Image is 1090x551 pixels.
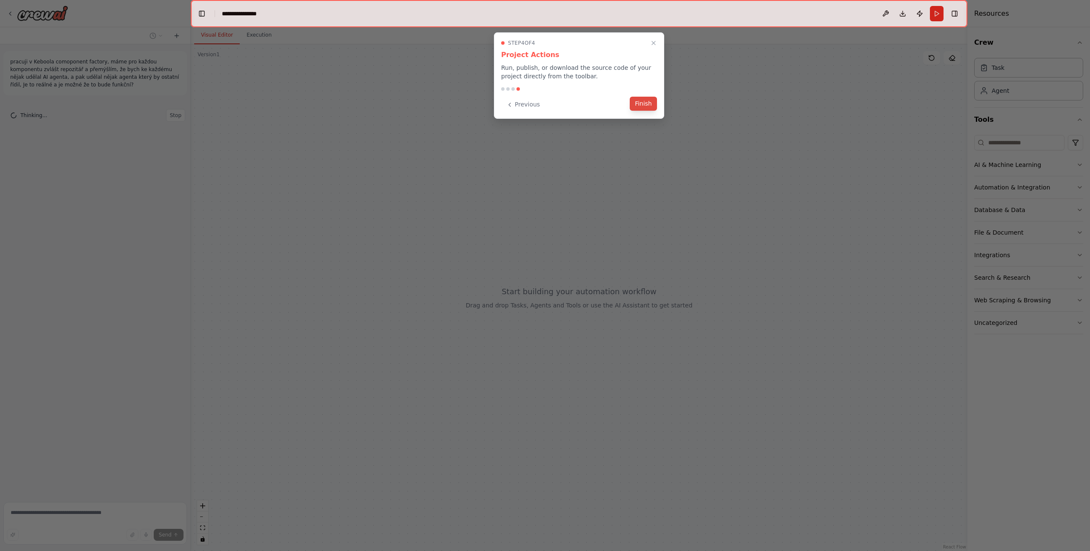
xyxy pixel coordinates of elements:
[501,98,545,112] button: Previous
[648,38,659,48] button: Close walkthrough
[196,8,208,20] button: Hide left sidebar
[501,50,657,60] h3: Project Actions
[508,40,535,46] span: Step 4 of 4
[630,97,657,111] button: Finish
[501,63,657,80] p: Run, publish, or download the source code of your project directly from the toolbar.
